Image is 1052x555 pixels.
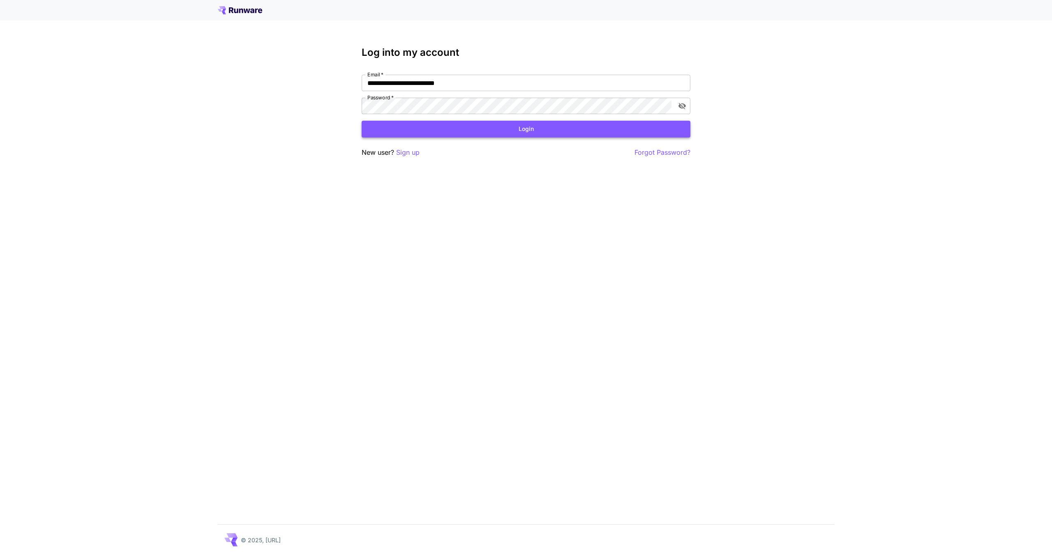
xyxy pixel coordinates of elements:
label: Email [367,71,383,78]
button: Login [362,121,690,138]
button: Sign up [396,147,420,158]
button: toggle password visibility [675,99,690,113]
button: Forgot Password? [634,147,690,158]
h3: Log into my account [362,47,690,58]
label: Password [367,94,394,101]
p: New user? [362,147,420,158]
p: © 2025, [URL] [241,536,281,544]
